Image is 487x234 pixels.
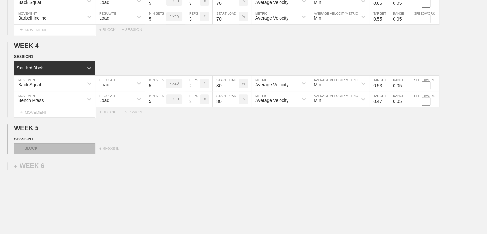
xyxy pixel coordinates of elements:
[213,91,239,107] input: Any
[122,28,147,32] div: + SESSION
[99,110,122,114] div: + BLOCK
[18,82,41,87] div: Back Squat
[204,82,206,85] p: #
[255,15,288,21] div: Average Velocity
[314,82,321,87] div: Min
[213,76,239,91] input: Any
[14,25,95,35] div: MOVEMENT
[314,98,321,103] div: Min
[14,163,17,169] span: +
[17,66,43,70] div: Standard Block
[14,54,33,59] span: SESSION 1
[20,145,22,151] span: +
[455,203,487,234] iframe: Chat Widget
[18,15,46,21] div: Barbell Incline
[99,146,128,154] div: + SESSION
[14,137,33,141] span: SESSION 1
[314,15,321,21] div: Min
[99,15,109,21] div: Load
[255,82,288,87] div: Average Velocity
[204,15,206,19] p: #
[20,27,23,32] span: +
[18,98,44,103] div: Bench Press
[242,15,245,19] p: %
[242,82,245,85] p: %
[204,97,206,101] p: #
[122,110,147,114] div: + SESSION
[169,15,179,19] p: FIXED
[99,82,109,87] div: Load
[99,98,109,103] div: Load
[255,98,288,103] div: Average Velocity
[14,42,39,49] span: WEEK 4
[20,109,23,115] span: +
[213,9,239,24] input: Any
[169,82,179,85] p: FIXED
[14,143,95,154] div: BLOCK
[14,162,44,170] div: WEEK 6
[99,28,122,32] div: + BLOCK
[242,97,245,101] p: %
[14,124,39,131] span: WEEK 5
[169,97,179,101] p: FIXED
[14,107,95,118] div: MOVEMENT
